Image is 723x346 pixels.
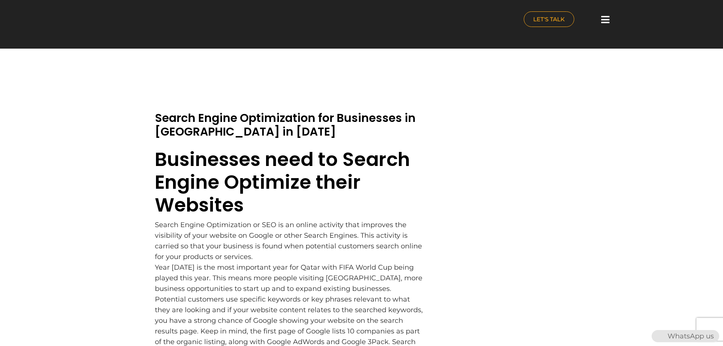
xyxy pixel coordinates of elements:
[652,332,719,340] a: WhatsAppWhatsApp us
[155,148,424,216] h1: Businesses need to Search Engine Optimize their Websites
[533,16,565,22] span: LET'S TALK
[155,262,424,294] p: Year [DATE] is the most important year for Qatar with FIFA World Cup being played this year. This...
[652,330,665,342] img: WhatsApp
[155,111,424,139] h2: Search Engine Optimization for Businesses in [GEOGRAPHIC_DATA] in [DATE]
[155,220,424,262] p: Search Engine Optimization or SEO is an online activity that improves the visibility of your webs...
[92,4,358,37] a: nuance-qatar_logo
[524,11,574,27] a: LET'S TALK
[652,330,719,342] div: WhatsApp us
[92,4,156,37] img: nuance-qatar_logo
